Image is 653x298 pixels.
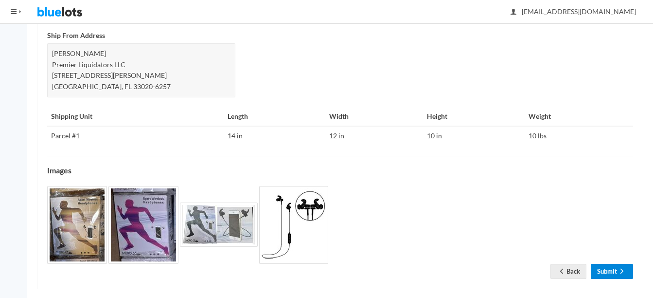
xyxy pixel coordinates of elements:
h4: Images [47,166,633,175]
th: Length [224,107,325,127]
img: e3ade3ff-bf25-4374-8759-521363a1330c-1756230532.jpg [47,186,107,264]
td: 10 lbs [525,126,633,146]
div: [PERSON_NAME] Premier Liquidators LLC [STREET_ADDRESS][PERSON_NAME] [GEOGRAPHIC_DATA], FL 33020-6257 [47,43,235,97]
ion-icon: person [509,8,518,17]
a: arrow backBack [550,264,586,279]
a: Submitarrow forward [591,264,633,279]
td: Parcel #1 [47,126,224,146]
th: Width [325,107,423,127]
th: Shipping Unit [47,107,224,127]
th: Weight [525,107,633,127]
span: [EMAIL_ADDRESS][DOMAIN_NAME] [511,7,636,16]
th: Height [423,107,525,127]
img: 780785c4-2cc6-4609-82e7-c808749521f4-1756652049.jpg [180,203,258,247]
td: 12 in [325,126,423,146]
td: 10 in [423,126,525,146]
img: 09d2cc33-d540-4edf-a46c-94f7edd2690f-1756652049.jpg [259,186,328,264]
ion-icon: arrow forward [617,267,627,277]
td: 14 in [224,126,325,146]
img: e9a9cd6d-8994-43d9-acee-636d4012e455-1756652049.jpg [108,186,178,264]
ion-icon: arrow back [557,267,566,277]
label: Ship From Address [47,30,105,41]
